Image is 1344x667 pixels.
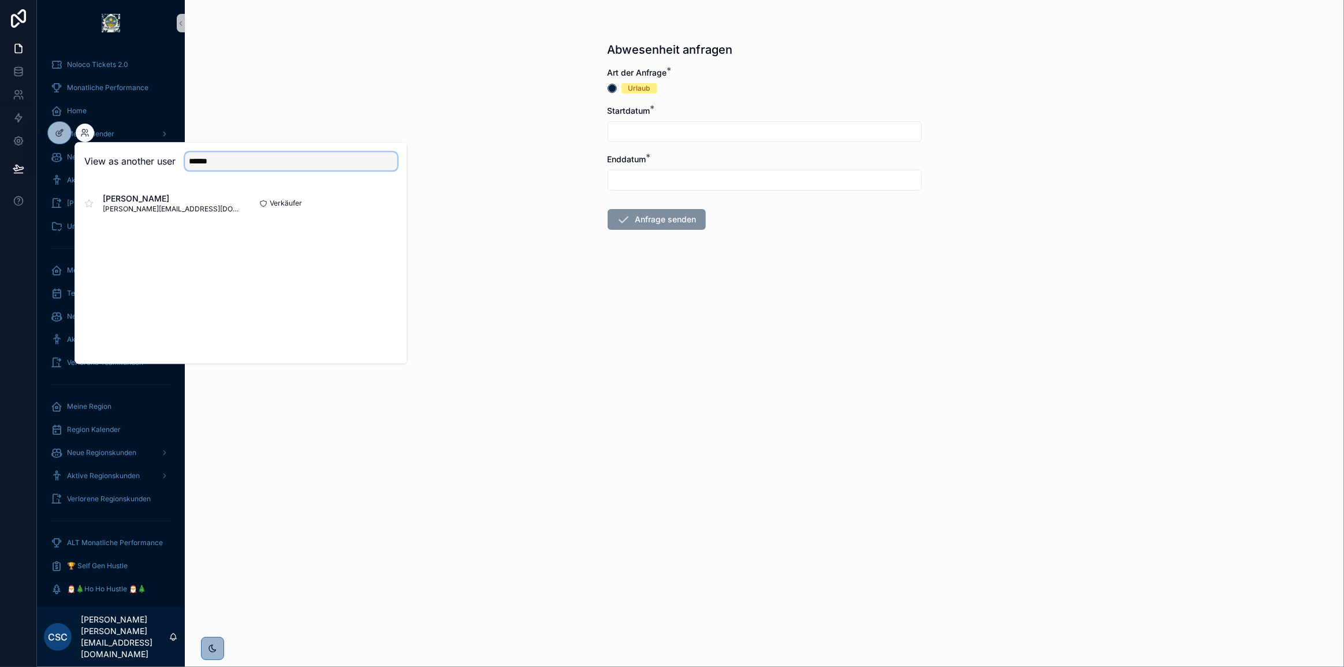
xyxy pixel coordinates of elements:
span: Aktive Teamkunden [67,335,132,344]
span: Neue Regionskunden [67,448,136,457]
a: [PERSON_NAME] [44,193,178,214]
span: 🎅🎄Ho Ho Hustle 🎅🎄 [67,584,146,594]
a: 🎅🎄Ho Ho Hustle 🎅🎄 [44,579,178,599]
a: Neue Kunden [44,147,178,167]
span: Verlorene Teamkunden [67,358,143,367]
a: Noloco Tickets 2.0 [44,54,178,75]
a: Meine Region [44,396,178,417]
span: Enddatum [608,154,646,164]
a: Verlorene Teamkunden [44,352,178,373]
span: Monatliche Performance [67,83,148,92]
span: Aktive Regionskunden [67,471,140,480]
a: ALT Monatliche Performance [44,532,178,553]
span: [PERSON_NAME] [67,199,123,208]
span: Verlorene Regionskunden [67,494,151,504]
span: Home [67,106,87,115]
a: Region Kalender [44,419,178,440]
div: scrollable content [37,46,185,607]
span: 🏆 Self Gen Hustle [67,561,128,571]
h2: View as another user [84,154,176,168]
span: ALT Monatliche Performance [67,538,163,547]
a: Aktive Regionskunden [44,465,178,486]
span: Aktive Kunden [67,176,114,185]
span: Startdatum [608,106,650,115]
a: Neue Regionskunden [44,442,178,463]
span: Neue Kunden [67,152,111,162]
span: Region Kalender [67,425,121,434]
span: [PERSON_NAME][EMAIL_ADDRESS][DOMAIN_NAME] [103,204,241,214]
span: Team Kalender [67,289,117,298]
span: Unterlagen [67,222,103,231]
a: Verlorene Regionskunden [44,489,178,509]
a: 🏆 Self Gen Hustle [44,556,178,576]
a: Mein Team [44,260,178,281]
a: Mein Kalender [44,124,178,144]
img: App logo [102,14,120,32]
span: [PERSON_NAME] [103,193,241,204]
span: Neue Teamkunden [67,312,129,321]
p: [PERSON_NAME] [PERSON_NAME][EMAIL_ADDRESS][DOMAIN_NAME] [81,614,169,660]
a: Team Kalender [44,283,178,304]
a: Neue Teamkunden [44,306,178,327]
span: Meine Region [67,402,111,411]
span: Noloco Tickets 2.0 [67,60,128,69]
span: Mein Team [67,266,103,275]
span: Verkäufer [270,199,302,208]
h1: Abwesenheit anfragen [608,42,733,58]
a: Aktive Kunden [44,170,178,191]
a: Unterlagen [44,216,178,237]
a: Home [44,100,178,121]
a: Monatliche Performance [44,77,178,98]
span: CSc [48,630,68,644]
div: Urlaub [628,83,650,94]
a: Aktive Teamkunden [44,329,178,350]
span: Art der Anfrage [608,68,667,77]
